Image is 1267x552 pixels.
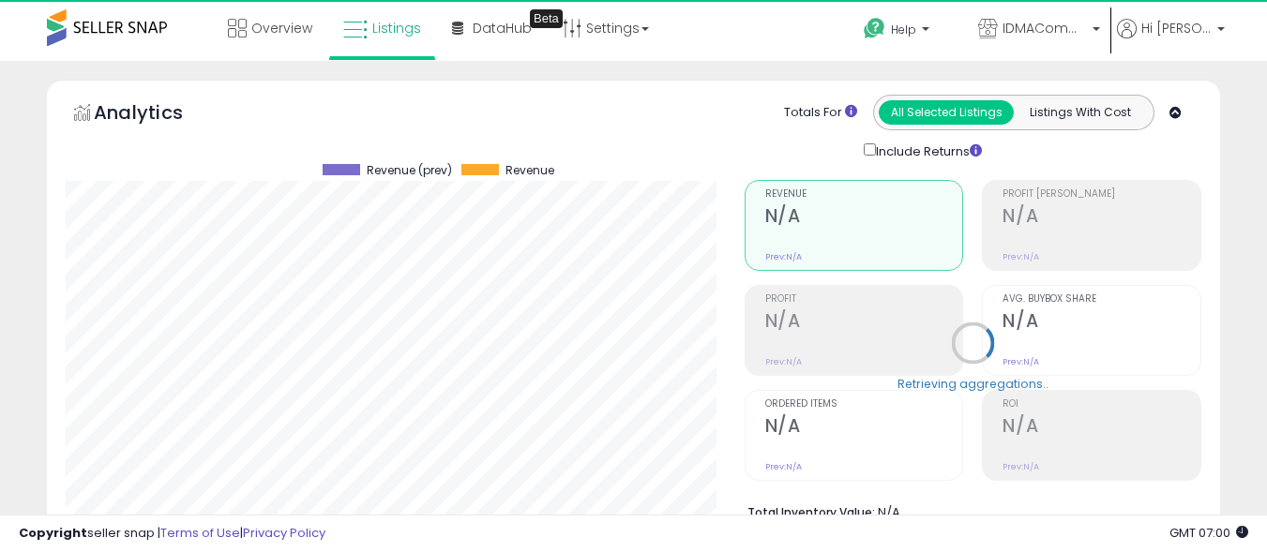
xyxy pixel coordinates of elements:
[243,524,325,542] a: Privacy Policy
[897,375,1048,392] div: Retrieving aggregations..
[94,99,219,130] h5: Analytics
[367,164,452,177] span: Revenue (prev)
[19,524,87,542] strong: Copyright
[1013,100,1148,125] button: Listings With Cost
[473,19,532,37] span: DataHub
[784,104,857,122] div: Totals For
[1003,19,1087,37] span: IDMACommerce LLC
[1141,19,1212,37] span: Hi [PERSON_NAME]
[863,17,886,40] i: Get Help
[505,164,554,177] span: Revenue
[251,19,312,37] span: Overview
[19,525,325,543] div: seller snap | |
[1117,19,1225,61] a: Hi [PERSON_NAME]
[160,524,240,542] a: Terms of Use
[891,22,916,37] span: Help
[372,19,421,37] span: Listings
[879,100,1014,125] button: All Selected Listings
[849,3,961,61] a: Help
[530,9,563,28] div: Tooltip anchor
[850,140,1004,161] div: Include Returns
